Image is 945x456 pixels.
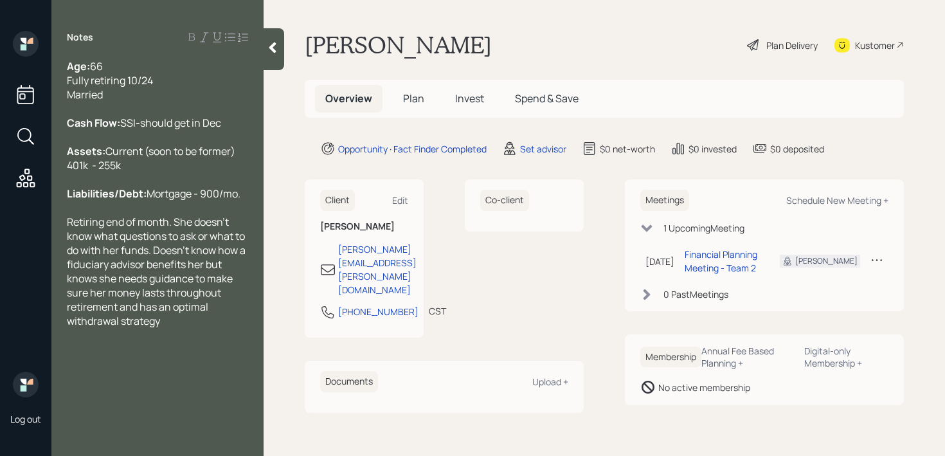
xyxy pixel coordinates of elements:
[663,221,744,235] div: 1 Upcoming Meeting
[804,345,888,369] div: Digital-only Membership +
[67,215,248,328] span: Retiring end of month. She doesn't know what questions to ask or what to do with her funds. Doesn...
[320,371,378,392] h6: Documents
[136,116,140,130] span: -
[147,187,240,201] span: Mortgage - 900/mo.
[532,376,568,388] div: Upload +
[455,91,484,105] span: Invest
[67,144,105,158] span: Assets:
[338,242,417,296] div: [PERSON_NAME][EMAIL_ADDRESS][PERSON_NAME][DOMAIN_NAME]
[403,91,424,105] span: Plan
[67,59,153,102] span: 66 Fully retiring 10/24 Married
[685,248,759,275] div: Financial Planning Meeting - Team 2
[10,413,41,425] div: Log out
[645,255,674,268] div: [DATE]
[658,381,750,394] div: No active membership
[392,194,408,206] div: Edit
[67,144,237,172] span: Current (soon to be former) 401k - 255k
[770,142,824,156] div: $0 deposited
[766,39,818,52] div: Plan Delivery
[786,194,888,206] div: Schedule New Meeting +
[305,31,492,59] h1: [PERSON_NAME]
[855,39,895,52] div: Kustomer
[600,142,655,156] div: $0 net-worth
[688,142,737,156] div: $0 invested
[120,116,136,130] span: SSI
[67,59,90,73] span: Age:
[480,190,529,211] h6: Co-client
[338,142,487,156] div: Opportunity · Fact Finder Completed
[520,142,566,156] div: Set advisor
[140,116,221,130] span: should get in Dec
[515,91,579,105] span: Spend & Save
[795,255,858,267] div: [PERSON_NAME]
[338,305,419,318] div: [PHONE_NUMBER]
[67,31,93,44] label: Notes
[640,347,701,368] h6: Membership
[320,221,408,232] h6: [PERSON_NAME]
[13,372,39,397] img: retirable_logo.png
[429,304,446,318] div: CST
[325,91,372,105] span: Overview
[663,287,728,301] div: 0 Past Meeting s
[67,187,147,201] span: Liabilities/Debt:
[67,116,120,130] span: Cash Flow:
[701,345,794,369] div: Annual Fee Based Planning +
[640,190,689,211] h6: Meetings
[320,190,355,211] h6: Client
